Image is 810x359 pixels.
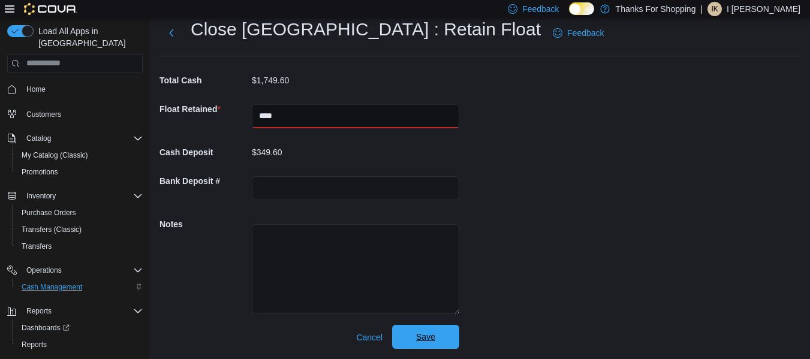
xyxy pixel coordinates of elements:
span: Feedback [522,3,559,15]
button: Save [392,325,459,349]
button: Purchase Orders [12,204,147,221]
button: Next [159,21,183,45]
span: Catalog [22,131,143,146]
span: Inventory [26,191,56,201]
button: Catalog [22,131,56,146]
h5: Notes [159,212,249,236]
span: Feedback [567,27,604,39]
a: Home [22,82,50,96]
img: Cova [24,3,77,15]
span: Inventory [22,189,143,203]
span: Transfers [22,242,52,251]
a: My Catalog (Classic) [17,148,93,162]
button: Home [2,80,147,98]
span: Reports [17,337,143,352]
span: Home [26,85,46,94]
button: Operations [2,262,147,279]
a: Dashboards [17,321,74,335]
span: Promotions [17,165,143,179]
button: Reports [12,336,147,353]
a: Transfers (Classic) [17,222,86,237]
a: Feedback [548,21,609,45]
span: Reports [26,306,52,316]
p: $349.60 [252,147,282,157]
button: Inventory [22,189,61,203]
span: Save [416,331,435,343]
button: Inventory [2,188,147,204]
span: Operations [26,266,62,275]
span: Cash Management [17,280,143,294]
span: Operations [22,263,143,277]
span: Transfers (Classic) [17,222,143,237]
button: Operations [22,263,67,277]
p: Thanks For Shopping [616,2,696,16]
span: Promotions [22,167,58,177]
button: Reports [22,304,56,318]
span: Customers [22,106,143,121]
button: Catalog [2,130,147,147]
span: Transfers (Classic) [22,225,82,234]
h5: Cash Deposit [159,140,249,164]
span: Customers [26,110,61,119]
span: Cash Management [22,282,82,292]
button: Cash Management [12,279,147,295]
span: Load All Apps in [GEOGRAPHIC_DATA] [34,25,143,49]
span: Dashboards [17,321,143,335]
p: I [PERSON_NAME] [727,2,800,16]
h5: Bank Deposit # [159,169,249,193]
button: Transfers [12,238,147,255]
span: Home [22,82,143,96]
p: $1,749.60 [252,76,289,85]
span: Catalog [26,134,51,143]
span: My Catalog (Classic) [22,150,88,160]
button: Promotions [12,164,147,180]
span: Transfers [17,239,143,254]
p: | [700,2,703,16]
input: Dark Mode [569,2,594,15]
div: I Kirk [707,2,722,16]
span: Dashboards [22,323,70,333]
button: Transfers (Classic) [12,221,147,238]
a: Cash Management [17,280,87,294]
h1: Close [GEOGRAPHIC_DATA] : Retain Float [191,17,541,41]
span: Purchase Orders [22,208,76,218]
a: Transfers [17,239,56,254]
button: Cancel [351,325,387,349]
a: Promotions [17,165,63,179]
button: Customers [2,105,147,122]
a: Dashboards [12,319,147,336]
span: Purchase Orders [17,206,143,220]
span: My Catalog (Classic) [17,148,143,162]
h5: Float Retained [159,97,249,121]
a: Reports [17,337,52,352]
a: Purchase Orders [17,206,81,220]
h5: Total Cash [159,68,249,92]
button: My Catalog (Classic) [12,147,147,164]
button: Reports [2,303,147,319]
a: Customers [22,107,66,122]
span: Cancel [356,331,383,343]
span: IK [711,2,718,16]
span: Reports [22,340,47,349]
span: Reports [22,304,143,318]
